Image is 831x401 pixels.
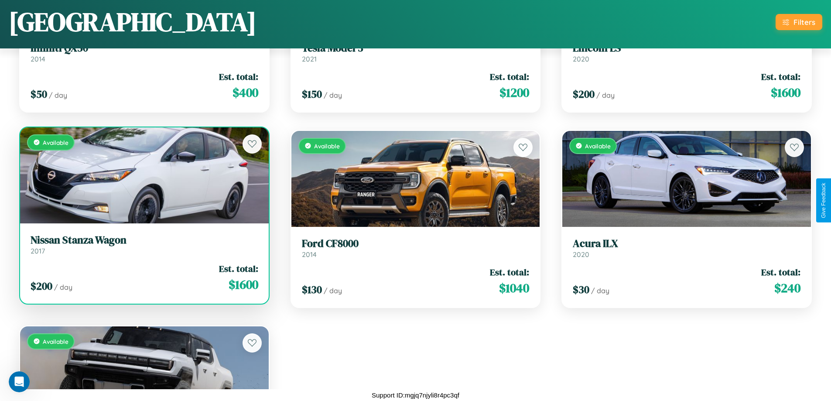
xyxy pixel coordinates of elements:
span: $ 1600 [229,276,258,293]
span: / day [49,91,67,99]
a: Tesla Model 32021 [302,42,530,63]
a: Infiniti QX502014 [31,42,258,63]
span: Available [43,139,68,146]
div: Filters [793,17,815,27]
span: / day [324,286,342,295]
p: Support ID: mgjq7njyli8r4pc3qf [372,389,459,401]
span: Est. total: [490,266,529,278]
iframe: Intercom live chat [9,371,30,392]
span: 2021 [302,55,317,63]
span: $ 200 [31,279,52,293]
span: / day [54,283,72,291]
h3: Infiniti QX50 [31,42,258,55]
span: Est. total: [490,70,529,83]
span: $ 1600 [771,84,800,101]
span: $ 30 [573,282,589,297]
h1: [GEOGRAPHIC_DATA] [9,4,256,40]
span: Est. total: [761,266,800,278]
span: 2017 [31,247,45,255]
span: Available [314,142,340,150]
span: $ 240 [774,279,800,297]
span: / day [591,286,609,295]
span: $ 1200 [499,84,529,101]
span: 2014 [31,55,45,63]
a: Lincoln LS2020 [573,42,800,63]
span: Est. total: [761,70,800,83]
span: Est. total: [219,70,258,83]
span: / day [596,91,615,99]
h3: Acura ILX [573,237,800,250]
a: Acura ILX2020 [573,237,800,259]
h3: Nissan Stanza Wagon [31,234,258,247]
span: $ 130 [302,282,322,297]
button: Filters [776,14,822,30]
span: 2020 [573,55,589,63]
h3: Ford CF8000 [302,237,530,250]
span: Available [43,338,68,345]
span: $ 50 [31,87,47,101]
span: $ 400 [233,84,258,101]
h3: Lincoln LS [573,42,800,55]
span: $ 150 [302,87,322,101]
span: $ 200 [573,87,595,101]
a: Ford CF80002014 [302,237,530,259]
span: 2020 [573,250,589,259]
a: Nissan Stanza Wagon2017 [31,234,258,255]
span: 2014 [302,250,317,259]
span: Est. total: [219,262,258,275]
h3: Tesla Model 3 [302,42,530,55]
span: $ 1040 [499,279,529,297]
div: Give Feedback [821,183,827,218]
span: Available [585,142,611,150]
span: / day [324,91,342,99]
